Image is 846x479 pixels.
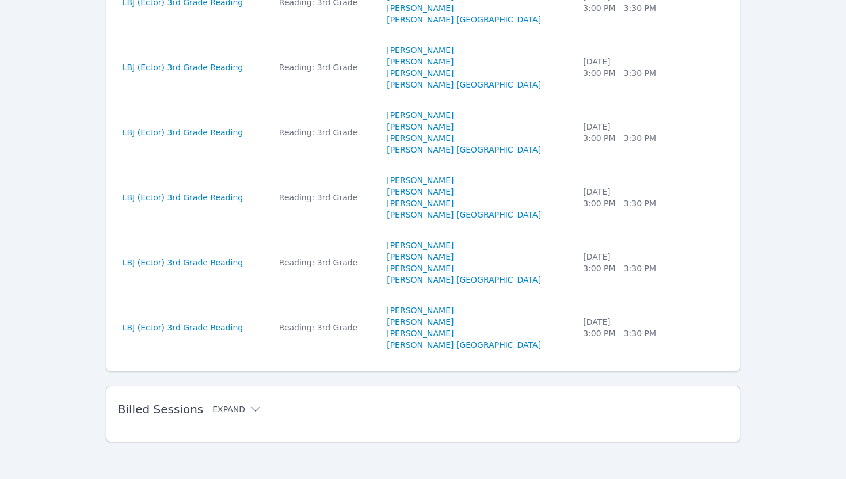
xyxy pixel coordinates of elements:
div: Reading: 3rd Grade [279,322,373,333]
a: [PERSON_NAME] [387,316,454,328]
div: [DATE] 3:00 PM — 3:30 PM [583,316,670,339]
a: [PERSON_NAME] [387,251,454,263]
a: LBJ (Ector) 3rd Grade Reading [123,257,243,268]
a: [PERSON_NAME] [387,109,454,121]
a: LBJ (Ector) 3rd Grade Reading [123,322,243,333]
div: [DATE] 3:00 PM — 3:30 PM [583,121,670,144]
a: LBJ (Ector) 3rd Grade Reading [123,192,243,203]
a: [PERSON_NAME] [GEOGRAPHIC_DATA] [387,14,541,25]
a: [PERSON_NAME] [387,197,454,209]
button: Expand [212,404,261,415]
a: [PERSON_NAME] [387,328,454,339]
tr: LBJ (Ector) 3rd Grade ReadingReading: 3rd Grade[PERSON_NAME][PERSON_NAME][PERSON_NAME][PERSON_NAM... [118,295,729,360]
div: Reading: 3rd Grade [279,62,373,73]
a: [PERSON_NAME] [387,121,454,132]
a: LBJ (Ector) 3rd Grade Reading [123,127,243,138]
tr: LBJ (Ector) 3rd Grade ReadingReading: 3rd Grade[PERSON_NAME][PERSON_NAME][PERSON_NAME][PERSON_NAM... [118,100,729,165]
a: [PERSON_NAME] [GEOGRAPHIC_DATA] [387,144,541,155]
a: [PERSON_NAME] [387,174,454,186]
a: [PERSON_NAME] [387,239,454,251]
a: [PERSON_NAME] [GEOGRAPHIC_DATA] [387,274,541,286]
tr: LBJ (Ector) 3rd Grade ReadingReading: 3rd Grade[PERSON_NAME][PERSON_NAME][PERSON_NAME][PERSON_NAM... [118,35,729,100]
div: [DATE] 3:00 PM — 3:30 PM [583,251,670,274]
span: Billed Sessions [118,402,203,416]
a: [PERSON_NAME] [387,2,454,14]
a: [PERSON_NAME] [387,186,454,197]
tr: LBJ (Ector) 3rd Grade ReadingReading: 3rd Grade[PERSON_NAME][PERSON_NAME][PERSON_NAME][PERSON_NAM... [118,230,729,295]
a: [PERSON_NAME] [387,263,454,274]
a: [PERSON_NAME] [GEOGRAPHIC_DATA] [387,79,541,90]
a: [PERSON_NAME] [387,44,454,56]
div: Reading: 3rd Grade [279,192,373,203]
div: [DATE] 3:00 PM — 3:30 PM [583,56,670,79]
a: [PERSON_NAME] [GEOGRAPHIC_DATA] [387,339,541,351]
a: LBJ (Ector) 3rd Grade Reading [123,62,243,73]
a: [PERSON_NAME] [GEOGRAPHIC_DATA] [387,209,541,221]
a: [PERSON_NAME] [387,132,454,144]
div: [DATE] 3:00 PM — 3:30 PM [583,186,670,209]
div: Reading: 3rd Grade [279,257,373,268]
tr: LBJ (Ector) 3rd Grade ReadingReading: 3rd Grade[PERSON_NAME][PERSON_NAME][PERSON_NAME][PERSON_NAM... [118,165,729,230]
a: [PERSON_NAME] [387,56,454,67]
a: [PERSON_NAME] [387,305,454,316]
div: Reading: 3rd Grade [279,127,373,138]
a: [PERSON_NAME] [387,67,454,79]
